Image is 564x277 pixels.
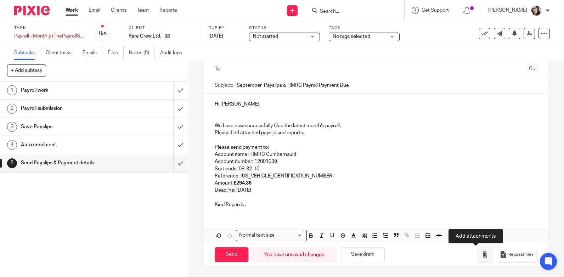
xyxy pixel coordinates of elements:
a: Emails [83,46,102,60]
h1: Payroll submission [21,103,118,114]
label: Task [14,25,85,31]
p: We have now successfully filed the latest month's payroll, [215,122,537,129]
a: Files [108,46,124,60]
h1: Send Payslips & Payment details [21,158,118,168]
input: Search [319,9,383,15]
input: Send [215,247,248,262]
span: [DATE] [208,34,223,39]
a: Subtasks [14,46,40,60]
div: 1 [7,85,17,95]
a: Work [66,7,78,14]
span: Normal text size [238,232,276,239]
p: Sort code: 08-32-10 [215,165,537,173]
label: Client [129,25,199,31]
p: Please find attached payslip and reports. [215,129,537,136]
div: 0 [99,29,106,38]
a: Notes (0) [129,46,155,60]
label: Due by [208,25,240,31]
h1: Payroll work [21,85,118,96]
p: Hi [PERSON_NAME], [215,101,537,108]
div: 3 [7,122,17,132]
div: 4 [7,140,17,150]
span: Get Support [422,8,449,13]
h1: Save Payslips [21,121,118,132]
p: Rare Crew Ltd. [129,33,161,40]
label: Tags [329,25,400,31]
p: Account number: 12001039 [215,158,537,165]
p: Amount: [215,180,537,187]
p: [PERSON_NAME] [488,7,527,14]
a: Clients [111,7,126,14]
div: Payroll - Monthly (ThePayrollSite) [14,33,85,40]
div: 5 [7,158,17,168]
p: Please send payment to: [215,144,537,151]
img: me%20(1).jpg [531,5,542,16]
a: Audit logs [160,46,187,60]
span: No tags selected [333,34,370,39]
p: Deadline: [DATE] [215,187,537,194]
span: Request files [508,252,534,258]
h1: Auto enrolment [21,140,118,150]
a: Reports [159,7,177,14]
button: Request files [496,247,537,263]
label: Subject: [215,82,233,89]
div: You have unsaved changes [252,247,337,262]
strong: £294.36 [233,181,252,186]
p: Reference: [US_VEHICLE_IDENTIFICATION_NUMBER] [215,173,537,180]
button: Cc [527,64,537,74]
label: Status [249,25,320,31]
button: Save draft [340,247,385,262]
span: Not started [253,34,278,39]
div: Search for option [236,230,307,241]
div: 2 [7,104,17,114]
p: Account name : HMRC Cumbernauld [215,151,537,158]
a: Email [89,7,100,14]
p: Kind Regards , [215,194,537,209]
a: Client tasks [46,46,77,60]
input: Search for option [277,232,303,239]
button: + Add subtask [7,64,46,77]
a: Team [137,7,149,14]
label: To: [215,66,222,73]
small: /5 [102,32,106,36]
img: Pixie [14,6,50,15]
